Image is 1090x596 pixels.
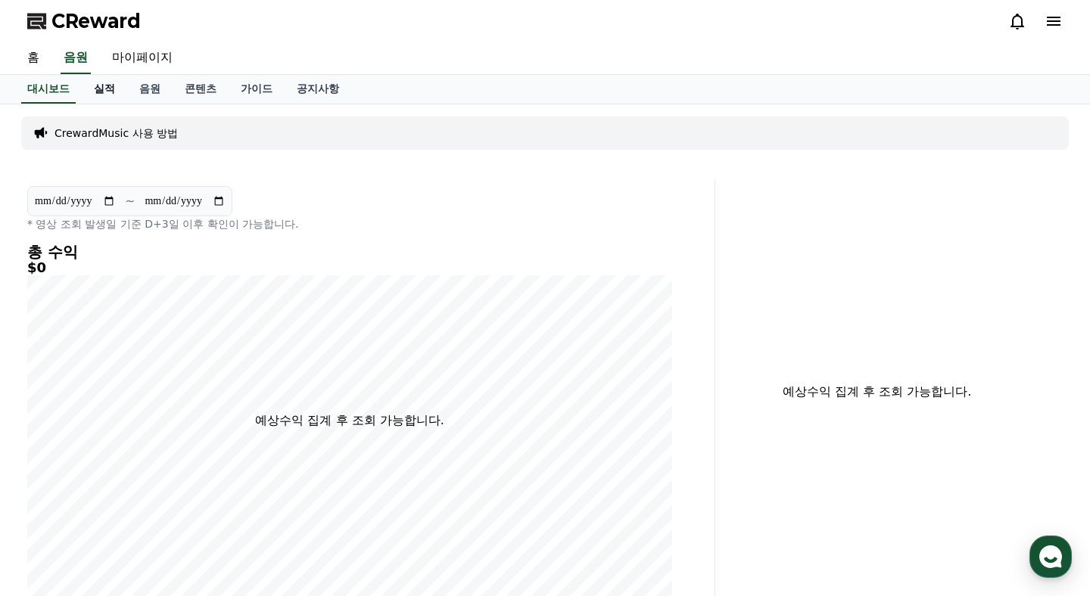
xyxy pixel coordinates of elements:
[5,470,100,508] a: 홈
[195,470,291,508] a: 설정
[139,494,157,506] span: 대화
[173,75,229,104] a: 콘텐츠
[15,42,51,74] a: 홈
[27,9,141,33] a: CReward
[285,75,351,104] a: 공지사항
[27,244,672,260] h4: 총 수익
[127,75,173,104] a: 음원
[82,75,127,104] a: 실적
[27,216,672,231] p: * 영상 조회 발생일 기준 D+3일 이후 확인이 가능합니다.
[229,75,285,104] a: 가이드
[61,42,91,74] a: 음원
[27,260,672,275] h5: $0
[234,493,252,505] span: 설정
[48,493,57,505] span: 홈
[100,470,195,508] a: 대화
[51,9,141,33] span: CReward
[100,42,185,74] a: 마이페이지
[21,75,76,104] a: 대시보드
[125,192,135,210] p: ~
[255,411,444,430] p: 예상수익 집계 후 조회 가능합니다.
[727,383,1026,401] p: 예상수익 집계 후 조회 가능합니다.
[54,126,178,141] a: CrewardMusic 사용 방법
